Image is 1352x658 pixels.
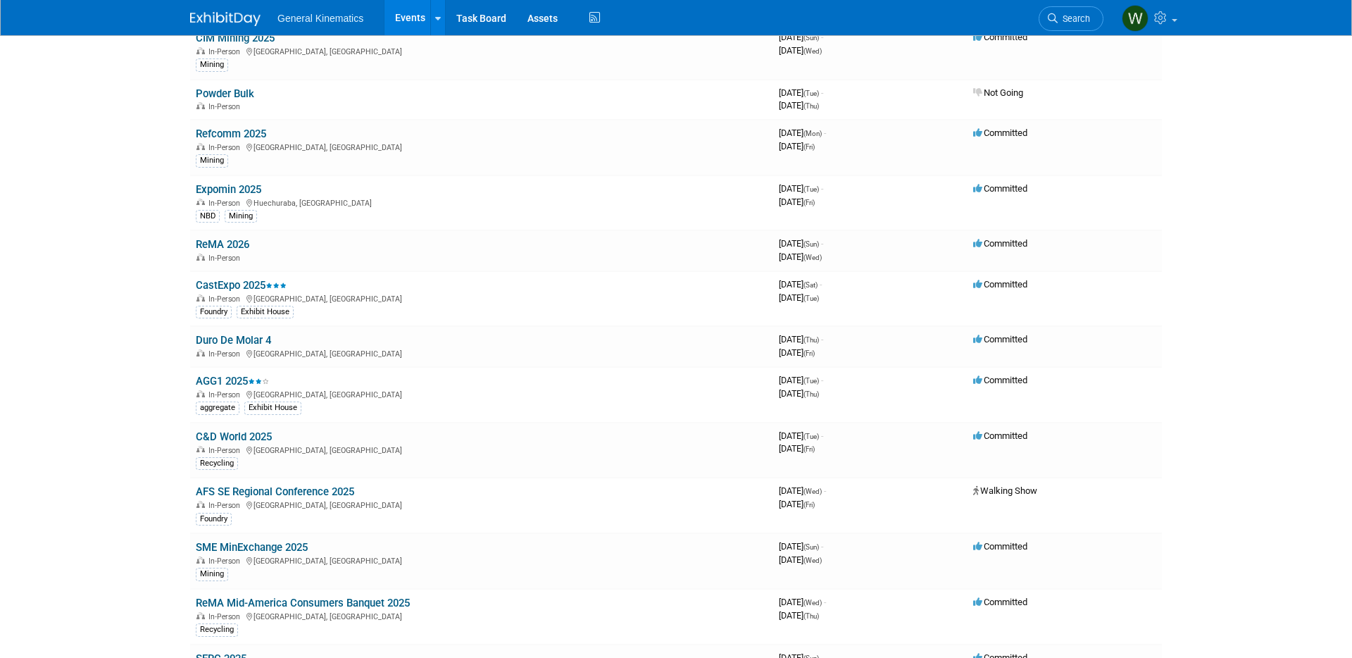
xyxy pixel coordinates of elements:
img: In-Person Event [196,254,205,261]
div: Mining [225,210,257,223]
span: (Tue) [803,433,819,440]
span: [DATE] [779,128,826,138]
span: (Thu) [803,336,819,344]
span: [DATE] [779,279,822,290]
a: Search [1039,6,1103,31]
span: [DATE] [779,141,815,151]
a: Duro De Molar 4 [196,334,271,347]
span: (Tue) [803,377,819,385]
span: - [821,430,823,441]
a: Expomin 2025 [196,183,261,196]
span: (Fri) [803,445,815,453]
span: General Kinematics [277,13,363,24]
span: [DATE] [779,499,815,509]
img: In-Person Event [196,390,205,397]
span: (Sun) [803,240,819,248]
div: [GEOGRAPHIC_DATA], [GEOGRAPHIC_DATA] [196,388,768,399]
span: Committed [973,334,1027,344]
img: In-Person Event [196,501,205,508]
a: Refcomm 2025 [196,128,266,140]
span: (Fri) [803,143,815,151]
div: Mining [196,568,228,581]
span: Committed [973,541,1027,552]
a: C&D World 2025 [196,430,272,443]
a: SME MinExchange 2025 [196,541,308,554]
span: Committed [973,597,1027,607]
span: (Thu) [803,102,819,110]
div: Recycling [196,623,238,636]
span: [DATE] [779,100,819,111]
span: (Tue) [803,185,819,193]
span: [DATE] [779,388,819,399]
span: (Tue) [803,89,819,97]
img: In-Person Event [196,612,205,619]
div: Recycling [196,457,238,470]
div: Mining [196,58,228,71]
div: [GEOGRAPHIC_DATA], [GEOGRAPHIC_DATA] [196,444,768,455]
img: In-Person Event [196,349,205,356]
a: AFS SE Regional Conference 2025 [196,485,354,498]
span: Committed [973,375,1027,385]
span: In-Person [208,612,244,621]
span: In-Person [208,102,244,111]
span: [DATE] [779,443,815,454]
span: (Sat) [803,281,818,289]
span: (Mon) [803,130,822,137]
div: NBD [196,210,220,223]
span: (Wed) [803,488,822,495]
span: Search [1058,13,1090,24]
span: - [821,87,823,98]
span: In-Person [208,47,244,56]
div: Exhibit House [244,402,301,414]
div: [GEOGRAPHIC_DATA], [GEOGRAPHIC_DATA] [196,292,768,304]
span: (Wed) [803,557,822,564]
span: Committed [973,183,1027,194]
span: Committed [973,430,1027,441]
div: Foundry [196,513,232,526]
span: In-Person [208,557,244,566]
span: (Tue) [803,294,819,302]
div: Exhibit House [237,306,294,318]
img: In-Person Event [196,47,205,54]
div: Mining [196,154,228,167]
span: [DATE] [779,238,823,249]
div: aggregate [196,402,239,414]
span: - [824,485,826,496]
img: In-Person Event [196,102,205,109]
span: [DATE] [779,597,826,607]
span: In-Person [208,254,244,263]
img: In-Person Event [196,199,205,206]
img: Whitney Swanson [1122,5,1148,32]
span: [DATE] [779,347,815,358]
span: Not Going [973,87,1023,98]
span: - [821,32,823,42]
span: In-Person [208,199,244,208]
span: - [821,183,823,194]
span: (Sun) [803,543,819,551]
span: [DATE] [779,292,819,303]
span: (Thu) [803,390,819,398]
span: [DATE] [779,197,815,207]
a: AGG1 2025 [196,375,269,387]
span: [DATE] [779,541,823,552]
a: ReMA 2026 [196,238,249,251]
div: [GEOGRAPHIC_DATA], [GEOGRAPHIC_DATA] [196,499,768,510]
div: [GEOGRAPHIC_DATA], [GEOGRAPHIC_DATA] [196,554,768,566]
span: [DATE] [779,32,823,42]
img: In-Person Event [196,294,205,302]
img: ExhibitDay [190,12,261,26]
a: CIM Mining 2025 [196,32,275,44]
span: Committed [973,279,1027,290]
img: In-Person Event [196,143,205,150]
span: In-Person [208,390,244,399]
span: In-Person [208,446,244,455]
a: Powder Bulk [196,87,254,100]
span: Committed [973,238,1027,249]
span: - [824,128,826,138]
span: [DATE] [779,334,823,344]
span: Committed [973,32,1027,42]
span: In-Person [208,501,244,510]
span: - [821,334,823,344]
span: (Sun) [803,34,819,42]
span: - [821,375,823,385]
